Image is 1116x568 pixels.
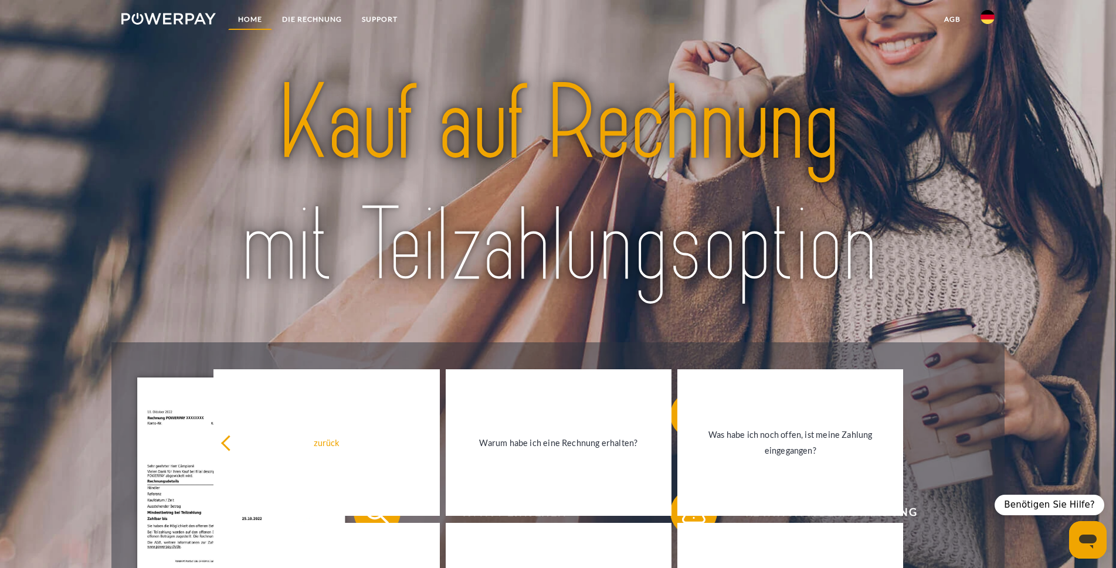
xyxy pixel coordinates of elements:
a: Was habe ich noch offen, ist meine Zahlung eingegangen? [677,369,903,516]
a: Home [228,9,272,30]
a: agb [934,9,971,30]
div: Benötigen Sie Hilfe? [995,495,1104,515]
div: zurück [221,435,432,451]
a: SUPPORT [352,9,408,30]
img: de [981,10,995,24]
iframe: Schaltfläche zum Öffnen des Messaging-Fensters; Konversation läuft [1069,521,1107,559]
img: logo-powerpay-white.svg [121,13,216,25]
a: DIE RECHNUNG [272,9,352,30]
img: title-powerpay_de.svg [165,57,951,313]
div: Was habe ich noch offen, ist meine Zahlung eingegangen? [684,427,896,458]
div: Warum habe ich eine Rechnung erhalten? [453,435,664,451]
